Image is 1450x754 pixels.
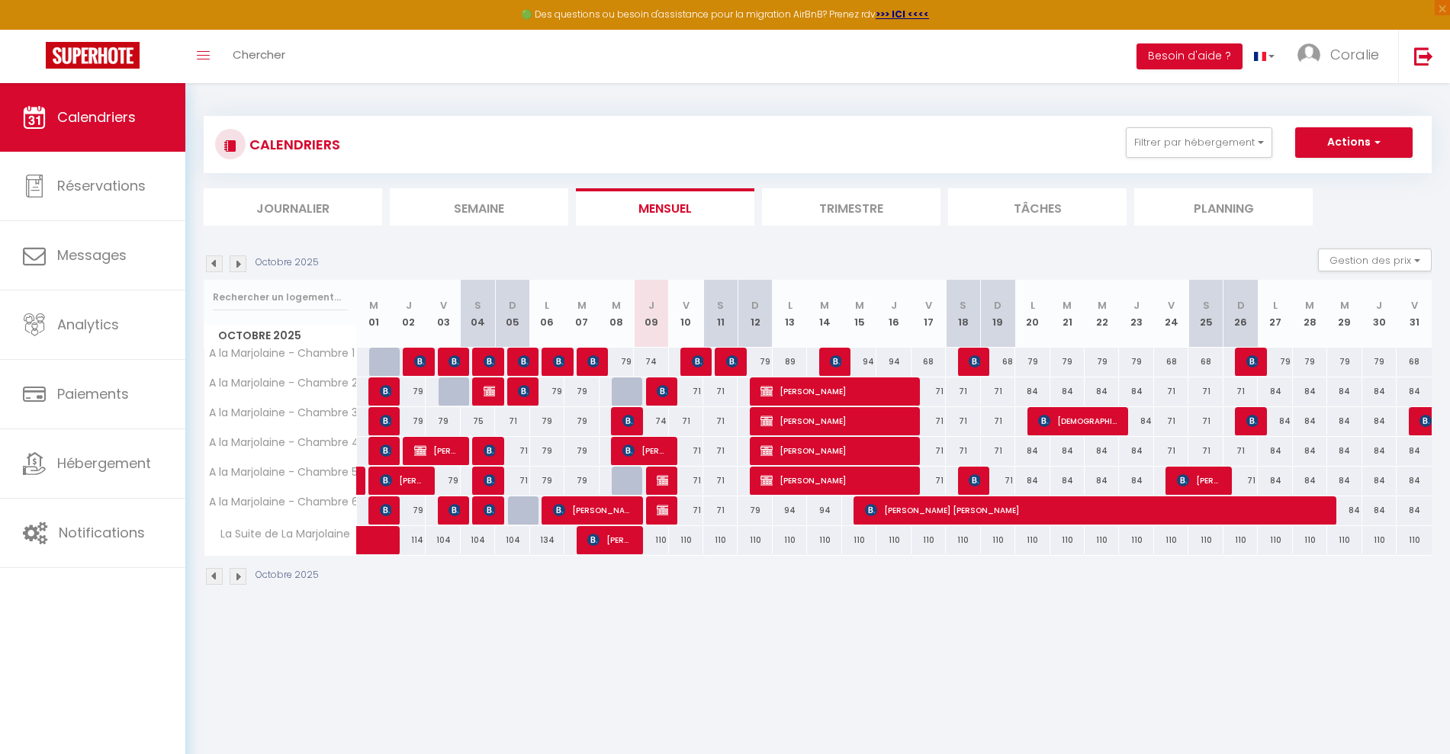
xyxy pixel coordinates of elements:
span: [PERSON_NAME] [553,496,633,525]
span: [PERSON_NAME] [414,347,426,376]
div: 84 [1119,467,1153,495]
div: 110 [1015,526,1050,554]
th: 16 [876,280,911,348]
h3: CALENDRIERS [246,127,340,162]
li: Mensuel [576,188,754,226]
div: 110 [981,526,1015,554]
div: 110 [1327,526,1362,554]
div: 84 [1362,437,1397,465]
div: 71 [911,407,946,435]
div: 104 [426,526,460,554]
div: 84 [1327,407,1362,435]
div: 79 [1293,348,1327,376]
li: Planning [1134,188,1313,226]
span: [PERSON_NAME] [657,496,668,525]
span: [PERSON_NAME] [553,347,564,376]
div: 71 [1223,467,1258,495]
div: 84 [1327,437,1362,465]
div: 79 [1085,348,1119,376]
div: 84 [1397,377,1432,406]
div: 71 [1223,437,1258,465]
div: 71 [1188,437,1223,465]
div: 79 [1050,348,1085,376]
abbr: M [855,298,864,313]
span: Paiements [57,384,129,403]
div: 84 [1293,467,1327,495]
span: [PERSON_NAME] [622,436,668,465]
abbr: L [1030,298,1035,313]
div: 71 [1154,407,1188,435]
th: 06 [530,280,564,348]
li: Trimestre [762,188,940,226]
div: 89 [773,348,807,376]
abbr: M [577,298,587,313]
div: 71 [495,467,529,495]
th: 01 [357,280,391,348]
span: La Suite de La Marjolaine [207,526,354,543]
th: 07 [564,280,599,348]
abbr: L [545,298,549,313]
span: [PERSON_NAME] [518,347,529,376]
div: 71 [981,377,1015,406]
abbr: L [1273,298,1278,313]
span: [PERSON_NAME] [969,466,980,495]
span: [PERSON_NAME] Dos [PERSON_NAME] [726,347,738,376]
span: A la Marjolaine - Chambre 5 [207,467,358,478]
span: A la Marjolaine - Chambre 3 [207,407,358,419]
span: A la Marjolaine - Chambre 1 [207,348,355,359]
div: 84 [1015,437,1050,465]
div: 84 [1258,437,1292,465]
p: Octobre 2025 [256,568,319,582]
span: Calendriers [57,107,136,127]
div: 104 [461,526,495,554]
div: 84 [1397,496,1432,525]
div: 110 [1293,526,1327,554]
a: [PERSON_NAME] [357,467,365,496]
div: 110 [634,526,668,554]
div: 84 [1293,377,1327,406]
span: Analytics [57,315,119,334]
span: Coralie [1330,45,1379,64]
th: 11 [703,280,738,348]
div: 79 [564,377,599,406]
div: 84 [1085,467,1119,495]
a: >>> ICI <<<< [876,8,929,21]
span: [PERSON_NAME] [484,377,495,406]
span: [PERSON_NAME] [760,406,909,435]
abbr: M [612,298,621,313]
img: Super Booking [46,42,140,69]
div: 79 [564,407,599,435]
div: 84 [1050,377,1085,406]
button: Filtrer par hébergement [1126,127,1272,158]
span: A la Marjolaine - Chambre 6 [207,496,358,508]
div: 71 [981,467,1015,495]
span: [PERSON_NAME] [969,347,980,376]
div: 84 [1119,377,1153,406]
span: [PERSON_NAME] [1246,406,1258,435]
span: francoise wacogne [692,347,703,376]
th: 03 [426,280,460,348]
span: [PERSON_NAME] [PERSON_NAME] [865,496,1323,525]
th: 23 [1119,280,1153,348]
div: 84 [1050,437,1085,465]
div: 71 [703,377,738,406]
div: 79 [564,437,599,465]
div: 84 [1015,467,1050,495]
button: Actions [1295,127,1413,158]
abbr: M [369,298,378,313]
th: 17 [911,280,946,348]
div: 74 [634,407,668,435]
div: 94 [773,496,807,525]
span: [PERSON_NAME] [484,496,495,525]
div: 110 [738,526,772,554]
div: 79 [426,467,460,495]
button: Gestion des prix [1318,249,1432,271]
th: 22 [1085,280,1119,348]
th: 21 [1050,280,1085,348]
div: 79 [564,467,599,495]
th: 30 [1362,280,1397,348]
div: 84 [1327,467,1362,495]
div: 84 [1085,377,1119,406]
span: [PERSON_NAME] [518,377,529,406]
